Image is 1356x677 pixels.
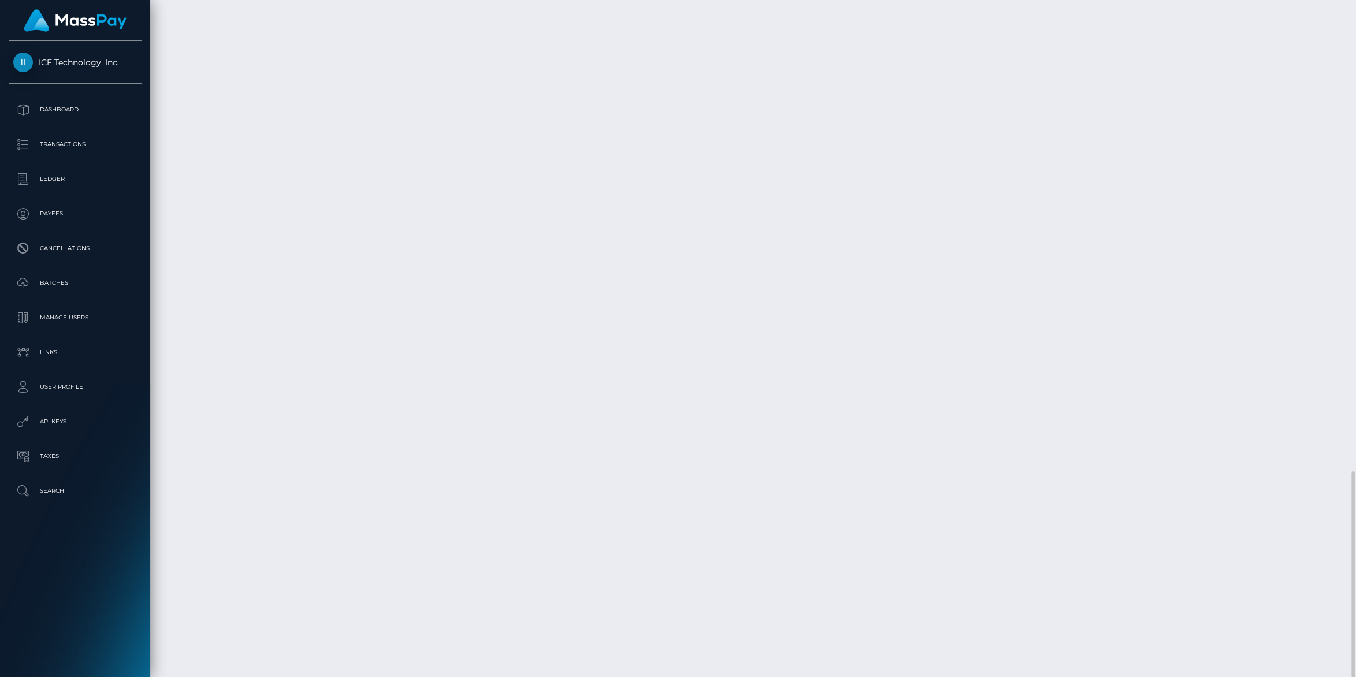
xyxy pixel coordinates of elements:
img: MassPay Logo [24,9,127,32]
p: User Profile [13,378,137,396]
a: Cancellations [9,234,142,263]
p: Search [13,482,137,500]
p: Manage Users [13,309,137,326]
a: Links [9,338,142,367]
a: Dashboard [9,95,142,124]
a: Batches [9,269,142,297]
a: Payees [9,199,142,228]
p: API Keys [13,413,137,430]
p: Links [13,344,137,361]
a: Taxes [9,442,142,471]
a: User Profile [9,373,142,401]
a: API Keys [9,407,142,436]
a: Transactions [9,130,142,159]
p: Batches [13,274,137,292]
p: Ledger [13,170,137,188]
a: Manage Users [9,303,142,332]
p: Transactions [13,136,137,153]
a: Ledger [9,165,142,194]
img: ICF Technology, Inc. [13,53,33,72]
p: Payees [13,205,137,222]
p: Taxes [13,448,137,465]
span: ICF Technology, Inc. [9,57,142,68]
p: Cancellations [13,240,137,257]
a: Search [9,477,142,505]
p: Dashboard [13,101,137,118]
